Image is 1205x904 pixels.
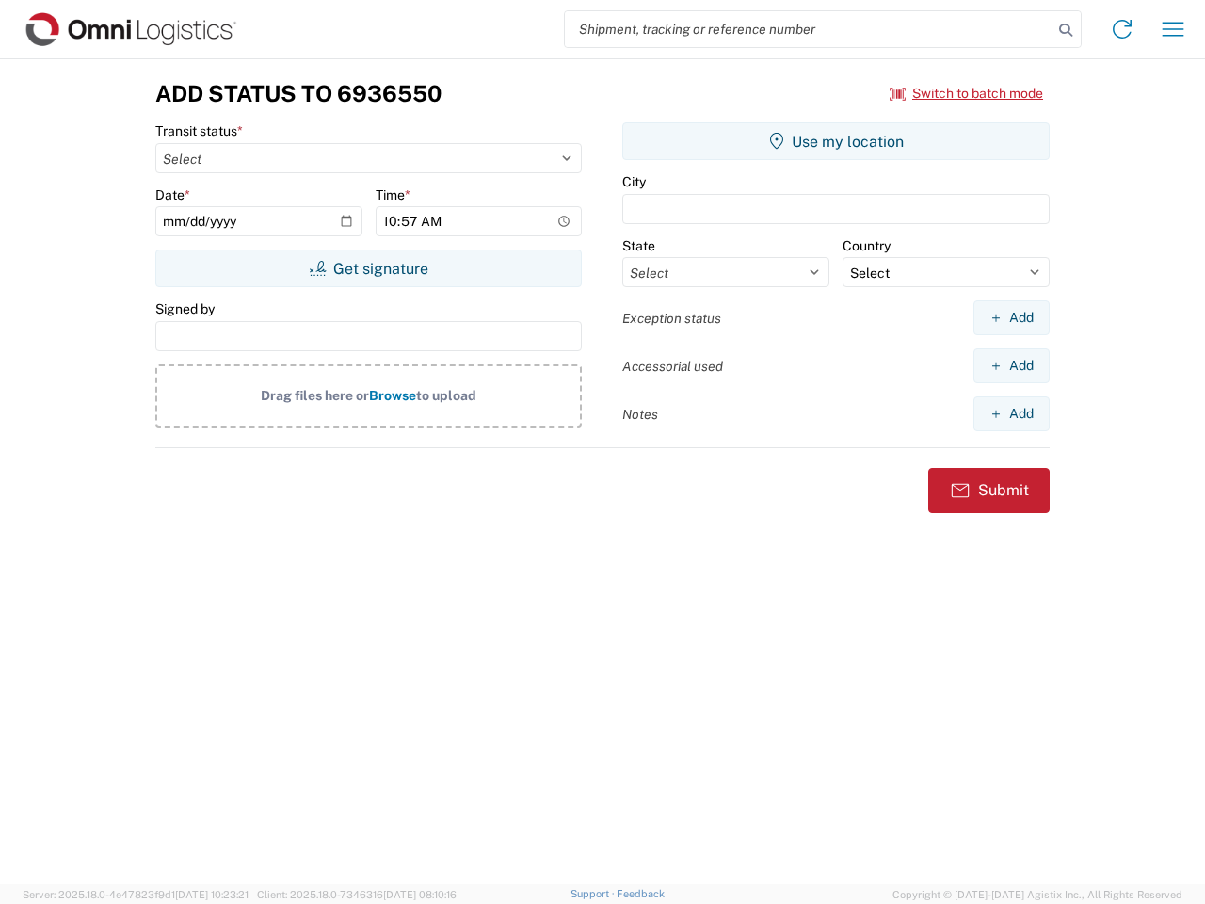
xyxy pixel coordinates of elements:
[23,889,249,900] span: Server: 2025.18.0-4e47823f9d1
[622,173,646,190] label: City
[155,250,582,287] button: Get signature
[416,388,476,403] span: to upload
[973,396,1050,431] button: Add
[261,388,369,403] span: Drag files here or
[257,889,457,900] span: Client: 2025.18.0-7346316
[622,310,721,327] label: Exception status
[622,122,1050,160] button: Use my location
[175,889,249,900] span: [DATE] 10:23:21
[890,78,1043,109] button: Switch to batch mode
[570,888,618,899] a: Support
[155,186,190,203] label: Date
[376,186,410,203] label: Time
[622,358,723,375] label: Accessorial used
[565,11,1052,47] input: Shipment, tracking or reference number
[973,348,1050,383] button: Add
[383,889,457,900] span: [DATE] 08:10:16
[155,80,442,107] h3: Add Status to 6936550
[892,886,1182,903] span: Copyright © [DATE]-[DATE] Agistix Inc., All Rights Reserved
[928,468,1050,513] button: Submit
[155,122,243,139] label: Transit status
[617,888,665,899] a: Feedback
[155,300,215,317] label: Signed by
[622,406,658,423] label: Notes
[622,237,655,254] label: State
[843,237,891,254] label: Country
[973,300,1050,335] button: Add
[369,388,416,403] span: Browse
